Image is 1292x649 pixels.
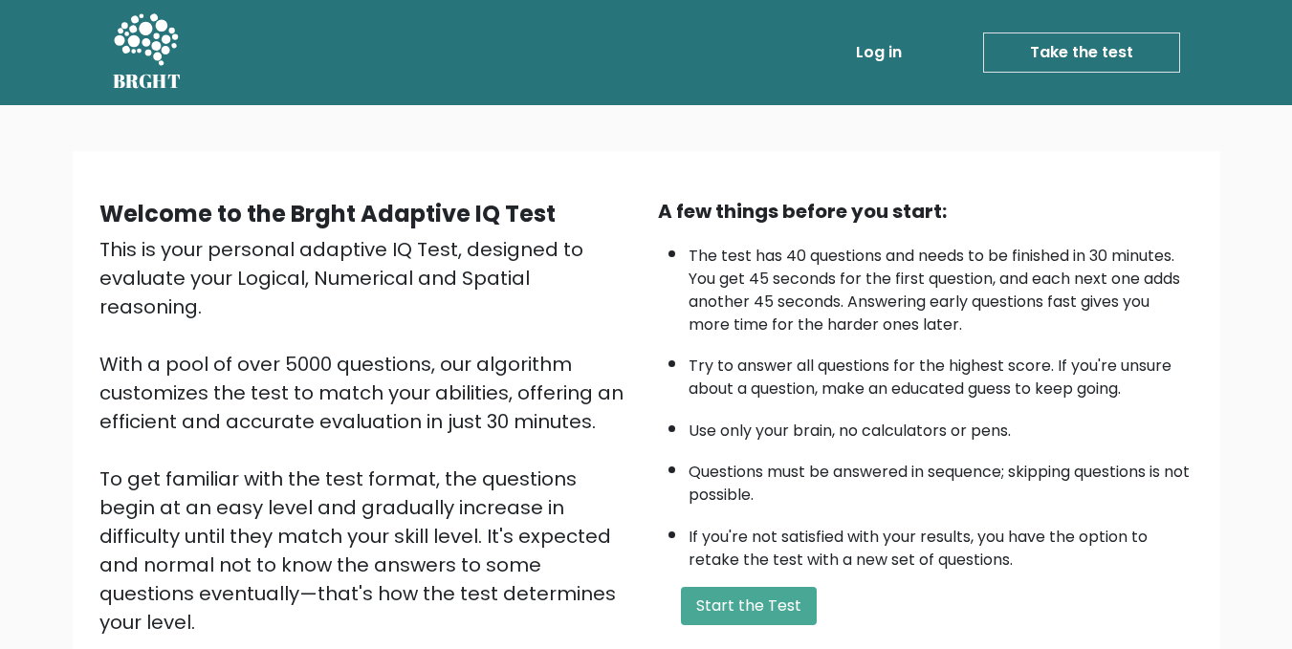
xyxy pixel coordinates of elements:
div: A few things before you start: [658,197,1193,226]
li: Try to answer all questions for the highest score. If you're unsure about a question, make an edu... [689,345,1193,400]
a: Log in [848,33,909,72]
li: The test has 40 questions and needs to be finished in 30 minutes. You get 45 seconds for the firs... [689,235,1193,336]
h5: BRGHT [113,70,182,93]
button: Start the Test [681,587,817,625]
b: Welcome to the Brght Adaptive IQ Test [99,198,556,229]
a: BRGHT [113,8,182,97]
li: If you're not satisfied with your results, you have the option to retake the test with a new set ... [689,516,1193,572]
li: Use only your brain, no calculators or pens. [689,410,1193,443]
a: Take the test [983,32,1180,73]
li: Questions must be answered in sequence; skipping questions is not possible. [689,451,1193,507]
